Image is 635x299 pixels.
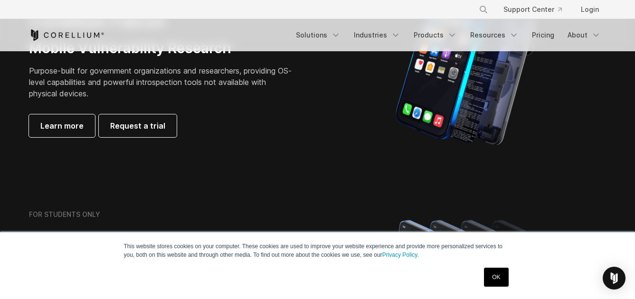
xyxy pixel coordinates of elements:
h6: FOR STUDENTS ONLY [29,210,100,219]
button: Search [475,1,492,18]
div: Open Intercom Messenger [603,267,626,290]
div: Navigation Menu [290,27,607,44]
a: Request a trial [99,114,177,137]
a: Pricing [526,27,560,44]
a: Resources [464,27,524,44]
a: Products [408,27,463,44]
a: Support Center [496,1,569,18]
span: Learn more [40,120,84,131]
a: Corellium Home [29,29,104,41]
a: Privacy Policy. [382,252,419,258]
a: OK [484,268,508,287]
a: About [562,27,607,44]
a: Learn more [29,114,95,137]
div: Navigation Menu [467,1,607,18]
p: Purpose-built for government organizations and researchers, providing OS-level capabilities and p... [29,65,295,99]
a: Login [573,1,607,18]
p: This website stores cookies on your computer. These cookies are used to improve your website expe... [124,242,512,259]
a: Industries [348,27,406,44]
span: Request a trial [110,120,165,131]
a: Solutions [290,27,346,44]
